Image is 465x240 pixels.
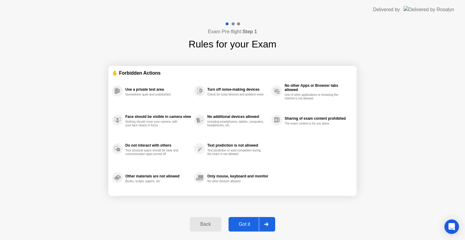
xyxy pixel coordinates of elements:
[207,143,268,148] div: Text prediction is not allowed
[373,6,400,13] div: Delivered by
[207,180,265,183] div: No other devices allowed
[207,87,268,92] div: Turn off noise-making devices
[285,122,342,125] div: The exam content is for you alone
[444,219,459,234] div: Open Intercom Messenger
[207,174,268,178] div: Only mouse, keyboard and monitor
[125,149,183,156] div: Your physical space should be clear and communication apps turned off
[207,115,268,119] div: No additional devices allowed
[285,116,350,121] div: Sharing of exam content prohibited
[190,217,221,232] button: Back
[207,93,265,96] div: Check for noisy devices and ambient noise
[125,120,183,127] div: Nothing should cover your camera, with your face clearly in focus
[230,222,259,227] div: Got it
[207,120,265,127] div: Including smartphones, tablets, computers, headphones, etc.
[125,143,191,148] div: Do not interact with others
[207,149,265,156] div: Text prediction or auto-completion during the exam is not allowed
[189,37,276,51] h1: Rules for your Exam
[208,28,257,35] h4: Exam Pre-flight:
[112,70,353,76] div: ✋ Forbidden Actions
[125,180,183,183] div: Books, scripts, papers, etc
[125,93,183,96] div: Somewhere quiet and undisturbed
[125,174,191,178] div: Other materials are not allowed
[404,6,454,13] img: Delivered by Rosalyn
[285,83,350,92] div: No other Apps or Browser tabs allowed
[285,93,342,100] div: Use of other applications or browsing the internet is not allowed
[229,217,275,232] button: Got it
[125,115,191,119] div: Face should be visible in camera view
[125,87,191,92] div: Use a private test area
[242,29,257,34] b: Step 1
[192,222,219,227] div: Back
